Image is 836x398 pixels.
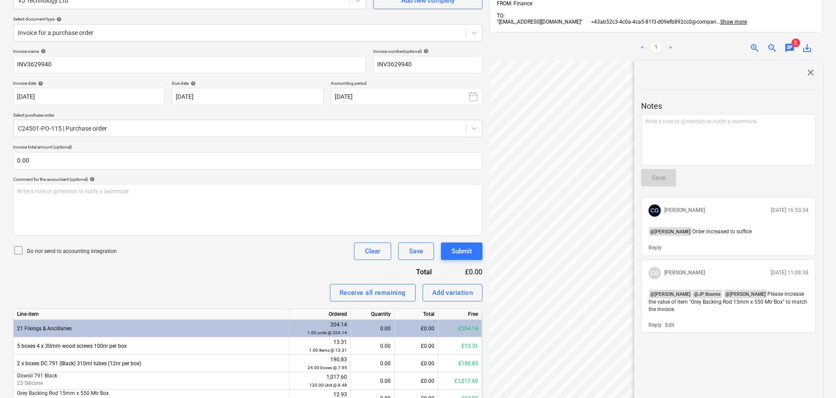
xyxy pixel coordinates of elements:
[649,244,662,252] button: Reply
[749,43,760,53] span: zoom_in
[432,287,473,298] div: Add variation
[438,372,482,390] div: £1,017.60
[771,269,808,277] p: [DATE] 11:08:38
[649,267,661,279] div: Dustin Butler
[330,284,416,301] button: Receive all remaining
[13,80,165,86] div: Invoice date
[36,81,43,86] span: help
[716,19,747,25] span: ...
[395,320,438,337] div: £0.00
[354,372,391,390] div: 0.00
[649,290,692,298] span: @ [PERSON_NAME]
[27,248,117,255] p: Do not send to accounting integration
[13,112,482,120] p: Select purchase order
[438,355,482,372] div: £190.83
[14,355,290,372] div: 2 x boxes DC 791 (Black) 310ml tubes (12nr per box)
[307,330,347,335] small: 1.00 units @ 204.14
[55,17,62,22] span: help
[423,284,483,301] button: Add variation
[693,290,722,298] span: @ JP Booree
[39,48,46,54] span: help
[665,322,674,329] button: Edit
[771,207,808,214] p: [DATE] 16:53:34
[641,101,816,111] p: Notes
[354,337,391,355] div: 0.00
[784,43,795,53] span: chat
[331,88,482,105] button: [DATE]
[373,56,482,73] input: Invoice number
[398,242,434,260] button: Save
[331,80,482,88] p: Accounting period
[13,144,482,152] p: Invoice total amount (optional)
[13,152,482,170] input: Invoice total amount (optional)
[649,322,662,329] button: Reply
[446,267,482,277] div: £0.00
[14,309,290,320] div: Line-item
[369,267,446,277] div: Total
[290,309,351,320] div: Ordered
[340,287,406,298] div: Receive all remaining
[650,207,659,214] span: CG
[13,48,366,54] div: Invoice name
[422,48,429,54] span: help
[650,270,659,277] span: DB
[497,19,716,25] span: "[EMAIL_ADDRESS][DOMAIN_NAME]" <43ab52c3-4c0a-4ca5-81f3-d09efb892cc0@compan
[172,80,323,86] div: Due date
[724,290,767,298] span: @ [PERSON_NAME]
[13,56,366,73] input: Invoice name
[14,337,290,355] div: 5 boxes 4 x 30mm wood screws 100nr per box
[17,325,72,332] span: 21 Fixings & Ancillaries
[13,88,165,105] input: Invoice date not specified
[88,177,95,182] span: help
[354,320,391,337] div: 0.00
[497,0,532,7] span: FROM: Finance
[308,365,347,370] small: 24.00 boxes @ 7.95
[649,204,661,217] div: Cristi Gandulescu
[395,309,438,320] div: Total
[293,356,347,372] div: 190.83
[395,337,438,355] div: £0.00
[17,390,109,396] span: Grey Backing Rod 15mm x 550 Mtr Box
[17,380,43,386] span: 23 Silicone
[189,81,196,86] span: help
[651,43,662,53] a: Page 1 is your current page
[451,246,472,257] div: Submit
[365,246,380,257] div: Clear
[293,321,347,337] div: 204.14
[172,88,323,105] input: Due date not specified
[13,16,482,22] div: Select document type
[354,242,391,260] button: Clear
[438,337,482,355] div: £13.31
[497,13,505,19] span: TO:
[293,338,347,354] div: 13.31
[665,43,676,53] a: Next page
[720,19,747,25] span: Show more
[649,227,692,236] span: @ [PERSON_NAME]
[17,373,57,379] span: Dowsil 791 Black
[441,242,482,260] button: Submit
[805,67,816,78] span: close
[802,43,812,53] span: save_alt
[438,320,482,337] div: £204.14
[309,348,347,353] small: 1.00 items @ 13.31
[13,177,482,182] div: Comment for the accountant (optional)
[373,48,482,54] div: Invoice number (optional)
[351,309,395,320] div: Quantity
[664,207,705,214] p: [PERSON_NAME]
[791,38,800,47] span: 2
[409,246,423,257] div: Save
[438,309,482,320] div: Free
[395,355,438,372] div: £0.00
[649,291,808,313] span: Please increase the value of item "Grey Backing Rod 15mm x 550 Mtr Box" to match the invoice.
[664,269,705,277] p: [PERSON_NAME]
[293,373,347,389] div: 1,017.60
[354,355,391,372] div: 0.00
[767,43,777,53] span: zoom_out
[692,228,752,235] span: Order increased to suffice
[395,372,438,390] div: £0.00
[637,43,648,53] a: Previous page
[309,383,347,388] small: 120.00 Unit @ 8.48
